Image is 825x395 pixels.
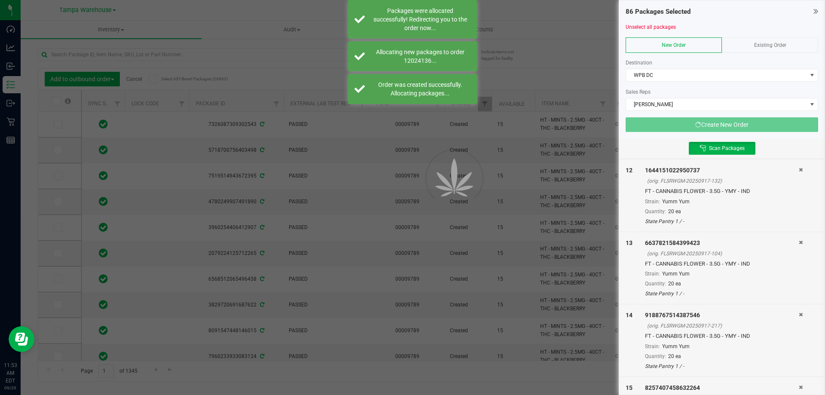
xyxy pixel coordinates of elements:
[370,80,471,98] div: Order was created successfully. Allocating packages...
[645,290,799,297] div: State Pantry 1 / -
[626,24,676,30] a: Unselect all packages
[668,208,681,214] span: 20 ea
[645,187,799,196] div: FT - CANNABIS FLOWER - 3.5G - YMY - IND
[626,239,632,246] span: 13
[647,250,799,257] div: (orig. FLSRWGM-20250917-104)
[645,217,799,225] div: State Pantry 1 / -
[645,311,799,320] div: 9188767514387546
[645,166,799,175] div: 1644151022950737
[645,362,799,370] div: State Pantry 1 / -
[668,281,681,287] span: 20 ea
[626,167,632,174] span: 12
[662,343,690,349] span: Yumm Yum
[647,177,799,185] div: (orig. FLSRWGM-20250917-132)
[645,239,799,248] div: 6637821584399423
[662,271,690,277] span: Yumm Yum
[645,199,660,205] span: Strain:
[9,326,34,352] iframe: Resource center
[662,42,686,48] span: New Order
[645,208,666,214] span: Quantity:
[689,142,755,155] button: Scan Packages
[645,353,666,359] span: Quantity:
[754,42,786,48] span: Existing Order
[662,199,690,205] span: Yumm Yum
[626,60,652,66] span: Destination
[645,343,660,349] span: Strain:
[626,89,651,95] span: Sales Reps
[626,69,807,81] span: WPB DC
[370,6,471,32] div: Packages were allocated successfully! Redirecting you to the order now...
[668,353,681,359] span: 20 ea
[626,117,818,132] button: Create New Order
[370,48,471,65] div: Allocating new packages to order 12024136...
[645,271,660,277] span: Strain:
[626,98,807,110] span: [PERSON_NAME]
[645,383,799,392] div: 8257407458632264
[645,281,666,287] span: Quantity:
[645,332,799,340] div: FT - CANNABIS FLOWER - 3.5G - YMY - IND
[626,312,632,318] span: 14
[645,260,799,268] div: FT - CANNABIS FLOWER - 3.5G - YMY - IND
[626,384,632,391] span: 15
[647,322,799,330] div: (orig. FLSRWGM-20250917-217)
[709,145,745,152] span: Scan Packages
